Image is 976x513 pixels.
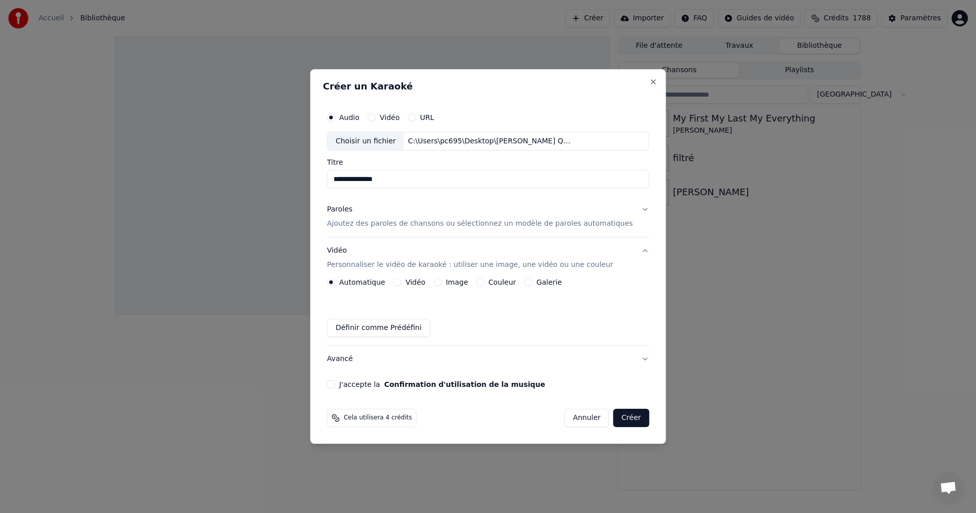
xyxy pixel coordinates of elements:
label: Galerie [536,279,562,286]
h2: Créer un Karaoké [323,82,653,91]
label: Vidéo [380,114,400,121]
span: Cela utilisera 4 crédits [344,414,412,422]
div: Paroles [327,205,352,215]
button: Avancé [327,346,649,372]
button: Créer [614,409,649,427]
p: Personnaliser le vidéo de karaoké : utiliser une image, une vidéo ou une couleur [327,260,613,270]
label: Audio [339,114,359,121]
label: Titre [327,159,649,166]
div: Vidéo [327,246,613,270]
label: Vidéo [406,279,425,286]
button: J'accepte la [384,381,545,388]
label: Couleur [489,279,516,286]
button: ParolesAjoutez des paroles de chansons ou sélectionnez un modèle de paroles automatiques [327,197,649,237]
div: VidéoPersonnaliser le vidéo de karaoké : utiliser une image, une vidéo ou une couleur [327,278,649,345]
label: URL [420,114,434,121]
div: C:\Users\pc695\Desktop\[PERSON_NAME] Quand Je TAime.mp3 [404,136,577,146]
button: Définir comme Prédéfini [327,319,430,337]
button: Annuler [564,409,609,427]
button: VidéoPersonnaliser le vidéo de karaoké : utiliser une image, une vidéo ou une couleur [327,238,649,279]
p: Ajoutez des paroles de chansons ou sélectionnez un modèle de paroles automatiques [327,219,633,229]
label: Image [446,279,468,286]
label: Automatique [339,279,385,286]
label: J'accepte la [339,381,545,388]
div: Choisir un fichier [327,132,404,150]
